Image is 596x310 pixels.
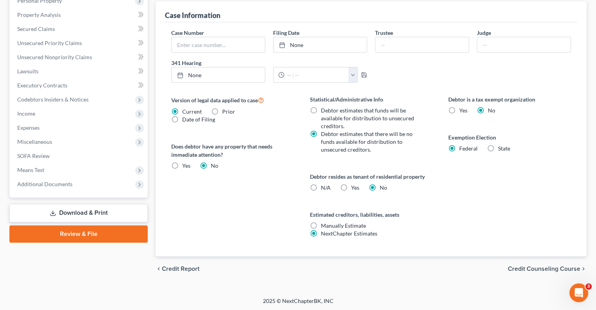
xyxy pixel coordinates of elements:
[321,107,414,129] span: Debtor estimates that funds will be available for distribution to unsecured creditors.
[162,266,199,272] span: Credit Report
[448,133,571,141] label: Exemption Election
[156,266,199,272] button: chevron_left Credit Report
[284,67,348,82] input: -- : --
[310,210,433,219] label: Estimated creditors, liabilities, assets
[17,110,35,117] span: Income
[172,37,265,52] input: Enter case number...
[321,222,366,229] span: Manually Estimate
[167,59,371,67] label: 341 Hearing
[321,131,413,153] span: Debtor estimates that there will be no funds available for distribution to unsecured creditors.
[172,67,265,82] a: None
[156,266,162,272] i: chevron_left
[11,22,148,36] a: Secured Claims
[310,95,433,103] label: Statistical/Administrative Info
[498,145,510,152] span: State
[569,283,588,302] iframe: Intercom live chat
[171,142,294,159] label: Does debtor have any property that needs immediate attention?
[585,283,592,290] span: 3
[580,266,587,272] i: chevron_right
[17,138,52,145] span: Miscellaneous
[11,8,148,22] a: Property Analysis
[11,64,148,78] a: Lawsuits
[459,107,467,114] span: Yes
[17,54,92,60] span: Unsecured Nonpriority Claims
[488,107,495,114] span: No
[9,225,148,243] a: Review & File
[182,116,215,123] span: Date of Filing
[11,149,148,163] a: SOFA Review
[11,50,148,64] a: Unsecured Nonpriority Claims
[165,11,220,20] div: Case Information
[273,29,299,37] label: Filing Date
[477,37,571,52] input: --
[310,172,433,181] label: Debtor resides as tenant of residential property
[17,96,89,103] span: Codebtors Insiders & Notices
[17,152,50,159] span: SOFA Review
[508,266,580,272] span: Credit Counseling Course
[459,145,478,152] span: Federal
[321,184,331,191] span: N/A
[11,78,148,92] a: Executory Contracts
[17,11,61,18] span: Property Analysis
[448,95,571,103] label: Debtor is a tax exempt organization
[17,181,72,187] span: Additional Documents
[477,29,491,37] label: Judge
[351,184,359,191] span: Yes
[508,266,587,272] button: Credit Counseling Course chevron_right
[9,204,148,222] a: Download & Print
[321,230,377,237] span: NextChapter Estimates
[211,162,218,169] span: No
[171,95,294,105] label: Version of legal data applied to case
[375,37,469,52] input: --
[182,162,190,169] span: Yes
[11,36,148,50] a: Unsecured Priority Claims
[375,29,393,37] label: Trustee
[222,108,235,115] span: Prior
[380,184,387,191] span: No
[17,68,38,74] span: Lawsuits
[17,40,82,46] span: Unsecured Priority Claims
[171,29,204,37] label: Case Number
[17,82,67,89] span: Executory Contracts
[274,37,367,52] a: None
[17,167,44,173] span: Means Test
[17,124,40,131] span: Expenses
[182,108,202,115] span: Current
[17,25,55,32] span: Secured Claims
